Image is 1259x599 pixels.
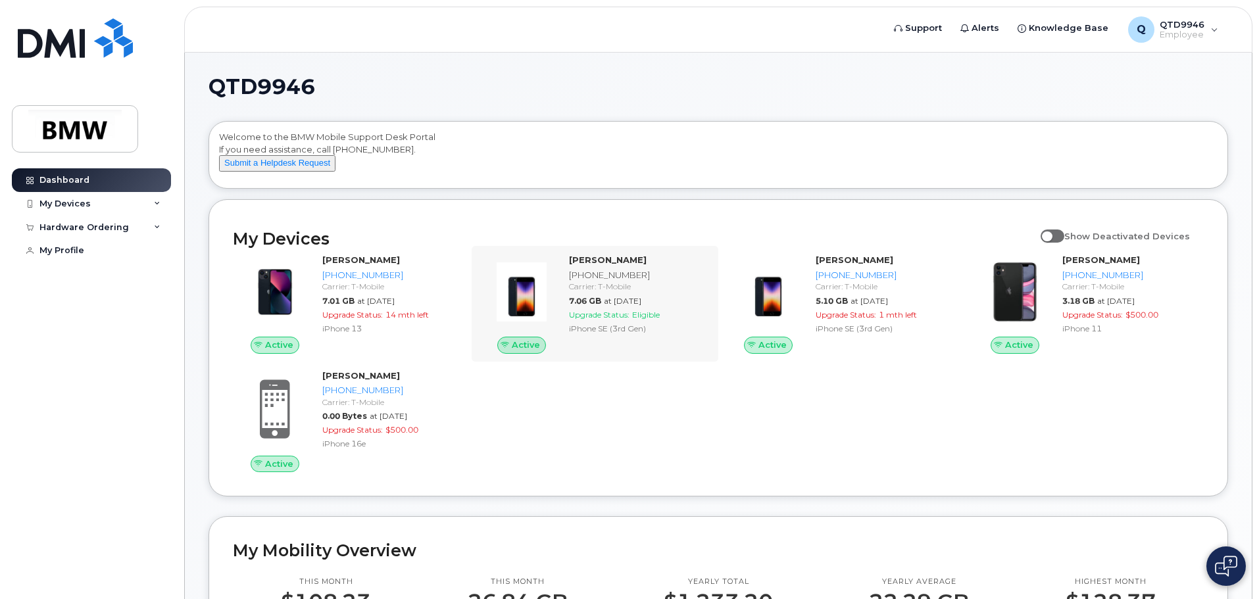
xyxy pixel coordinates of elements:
span: at [DATE] [1097,296,1135,306]
a: Active[PERSON_NAME][PHONE_NUMBER]Carrier: T-Mobile0.00 Bytesat [DATE]Upgrade Status:$500.00iPhone... [233,370,464,472]
span: Upgrade Status: [322,310,383,320]
img: image20231002-3703462-1ig824h.jpeg [243,260,307,323]
span: Upgrade Status: [816,310,876,320]
div: iPhone 13 [322,323,458,334]
span: $500.00 [385,425,418,435]
span: 7.01 GB [322,296,355,306]
strong: [PERSON_NAME] [322,254,400,265]
div: Carrier: T-Mobile [569,281,705,292]
span: 3.18 GB [1062,296,1095,306]
span: at [DATE] [604,296,641,306]
img: image20231002-3703462-1angbar.jpeg [490,260,553,323]
div: Welcome to the BMW Mobile Support Desk Portal If you need assistance, call [PHONE_NUMBER]. [219,131,1218,183]
strong: [PERSON_NAME] [816,254,893,265]
span: at [DATE] [851,296,888,306]
div: iPhone 16e [322,438,458,449]
div: iPhone 11 [1062,323,1198,334]
span: at [DATE] [370,411,407,421]
img: Open chat [1215,556,1237,577]
a: Active[PERSON_NAME][PHONE_NUMBER]Carrier: T-Mobile7.06 GBat [DATE]Upgrade Status:EligibleiPhone S... [480,254,710,354]
span: 14 mth left [385,310,429,320]
span: QTD9946 [209,77,315,97]
strong: [PERSON_NAME] [569,254,647,265]
div: [PHONE_NUMBER] [1062,269,1198,281]
span: 7.06 GB [569,296,601,306]
p: Yearly total [664,577,773,587]
span: 1 mth left [879,310,917,320]
div: iPhone SE (3rd Gen) [816,323,952,334]
img: iPhone_11.jpg [983,260,1047,323]
h2: My Devices [233,229,1034,249]
span: 0.00 Bytes [322,411,367,421]
span: Active [265,458,293,470]
span: Upgrade Status: [322,425,383,435]
div: [PHONE_NUMBER] [816,269,952,281]
strong: [PERSON_NAME] [322,370,400,381]
div: Carrier: T-Mobile [322,396,458,408]
span: Active [1005,339,1033,351]
div: Carrier: T-Mobile [322,281,458,292]
a: Active[PERSON_NAME][PHONE_NUMBER]Carrier: T-Mobile3.18 GBat [DATE]Upgrade Status:$500.00iPhone 11 [973,254,1204,354]
span: Eligible [632,310,660,320]
span: Active [512,339,540,351]
a: Active[PERSON_NAME][PHONE_NUMBER]Carrier: T-Mobile5.10 GBat [DATE]Upgrade Status:1 mth leftiPhone... [726,254,957,354]
div: [PHONE_NUMBER] [569,269,705,281]
div: iPhone SE (3rd Gen) [569,323,705,334]
span: Upgrade Status: [1062,310,1123,320]
p: Highest month [1066,577,1156,587]
span: 5.10 GB [816,296,848,306]
p: Yearly average [869,577,969,587]
a: Active[PERSON_NAME][PHONE_NUMBER]Carrier: T-Mobile7.01 GBat [DATE]Upgrade Status:14 mth leftiPhon... [233,254,464,354]
img: image20231002-3703462-1angbar.jpeg [737,260,800,323]
div: [PHONE_NUMBER] [322,269,458,281]
div: Carrier: T-Mobile [1062,281,1198,292]
div: Carrier: T-Mobile [816,281,952,292]
span: at [DATE] [357,296,395,306]
span: $500.00 [1125,310,1158,320]
input: Show Deactivated Devices [1041,224,1051,234]
a: Submit a Helpdesk Request [219,157,335,168]
span: Active [758,339,787,351]
p: This month [468,577,568,587]
button: Submit a Helpdesk Request [219,155,335,172]
p: This month [281,577,371,587]
div: [PHONE_NUMBER] [322,384,458,396]
strong: [PERSON_NAME] [1062,254,1140,265]
span: Active [265,339,293,351]
span: Show Deactivated Devices [1064,231,1190,241]
h2: My Mobility Overview [233,540,1204,560]
span: Upgrade Status: [569,310,629,320]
